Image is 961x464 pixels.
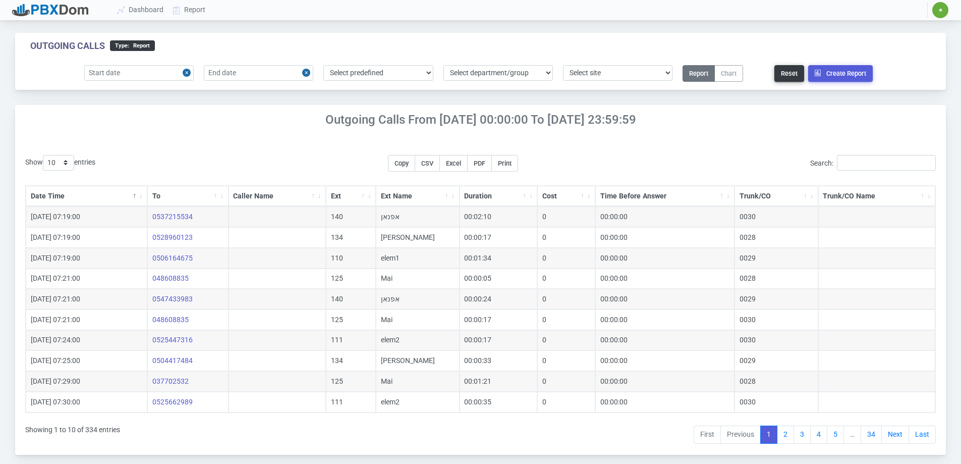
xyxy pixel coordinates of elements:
td: 00:00:00 [595,227,734,248]
th: Ext Name: activate to sort column ascending [376,186,460,207]
td: [DATE] 07:21:00 [26,310,147,330]
td: [DATE] 07:19:00 [26,227,147,248]
th: Trunk/CO: activate to sort column ascending [734,186,818,207]
th: Cost: activate to sort column ascending [537,186,595,207]
td: 00:01:34 [460,248,538,269]
td: 0030 [734,330,818,351]
label: Show entries [25,155,95,171]
td: 00:02:10 [460,207,538,227]
td: 125 [326,269,376,289]
button: Close [302,65,313,81]
h4: Outgoing Calls From [DATE] 00:00:00 to [DATE] 23:59:59 [15,113,946,127]
a: 0547433983 [152,295,193,303]
th: Time Before Answer: activate to sort column ascending [595,186,734,207]
input: Start date [84,65,194,81]
td: [DATE] 07:21:00 [26,289,147,310]
span: Report [129,42,150,49]
td: 134 [326,350,376,371]
button: Report [683,65,715,82]
td: 00:00:00 [595,207,734,227]
td: 00:00:00 [595,310,734,330]
td: 0030 [734,392,818,413]
td: 0 [537,289,595,310]
a: 5 [827,426,844,444]
a: 037702532 [152,377,189,385]
div: type : [110,40,155,51]
td: 125 [326,371,376,392]
a: 0504417484 [152,356,193,365]
td: אפנאן [376,207,460,227]
td: 00:00:17 [460,227,538,248]
button: CSV [415,155,440,172]
a: Dashboard [113,1,168,19]
td: [PERSON_NAME] [376,350,460,371]
a: Last [909,426,936,444]
button: Reset [774,65,804,82]
td: 0029 [734,350,818,371]
button: Copy [388,155,415,172]
td: 0 [537,227,595,248]
td: 00:00:00 [595,330,734,351]
button: Close [183,65,194,81]
th: Ext: activate to sort column ascending [326,186,376,207]
td: 134 [326,227,376,248]
td: 0 [537,207,595,227]
td: [DATE] 07:25:00 [26,350,147,371]
td: 0 [537,392,595,413]
td: Mai [376,371,460,392]
a: 0537215534 [152,213,193,221]
a: 3 [794,426,811,444]
td: 0 [537,330,595,351]
td: 00:00:17 [460,310,538,330]
td: [DATE] 07:29:00 [26,371,147,392]
td: [PERSON_NAME] [376,227,460,248]
input: End date [204,65,313,81]
td: 00:00:17 [460,330,538,351]
td: elem1 [376,248,460,269]
td: [DATE] 07:19:00 [26,207,147,227]
td: 0028 [734,227,818,248]
th: Caller Name: activate to sort column ascending [229,186,326,207]
td: 110 [326,248,376,269]
td: 0029 [734,248,818,269]
td: 0030 [734,310,818,330]
td: [DATE] 07:24:00 [26,330,147,351]
td: 125 [326,310,376,330]
td: 00:00:00 [595,248,734,269]
td: 0 [537,371,595,392]
td: 00:00:24 [460,289,538,310]
td: 0 [537,248,595,269]
button: Excel [439,155,468,172]
span: ✷ [938,7,943,13]
th: To: activate to sort column ascending [147,186,229,207]
a: 4 [810,426,827,444]
td: 0 [537,310,595,330]
span: CSV [421,160,433,167]
td: 140 [326,289,376,310]
a: 0525662989 [152,398,193,406]
a: 2 [777,426,794,444]
th: Duration: activate to sort column ascending [460,186,538,207]
button: Create Report [808,65,873,82]
td: 111 [326,330,376,351]
td: 00:00:35 [460,392,538,413]
a: 048608835 [152,274,189,282]
th: Trunk/CO Name: activate to sort column ascending [818,186,935,207]
a: 0525447316 [152,336,193,344]
td: 140 [326,207,376,227]
span: Excel [446,160,461,167]
span: PDF [474,160,485,167]
select: Showentries [43,155,74,171]
button: PDF [467,155,492,172]
td: 0 [537,350,595,371]
td: 00:00:00 [595,269,734,289]
td: Mai [376,269,460,289]
input: Search: [837,155,936,171]
td: elem2 [376,330,460,351]
td: 00:00:00 [595,392,734,413]
a: 34 [861,426,882,444]
td: 00:00:05 [460,269,538,289]
td: אפנאן [376,289,460,310]
th: Date Time: activate to sort column descending [26,186,147,207]
td: 00:01:21 [460,371,538,392]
